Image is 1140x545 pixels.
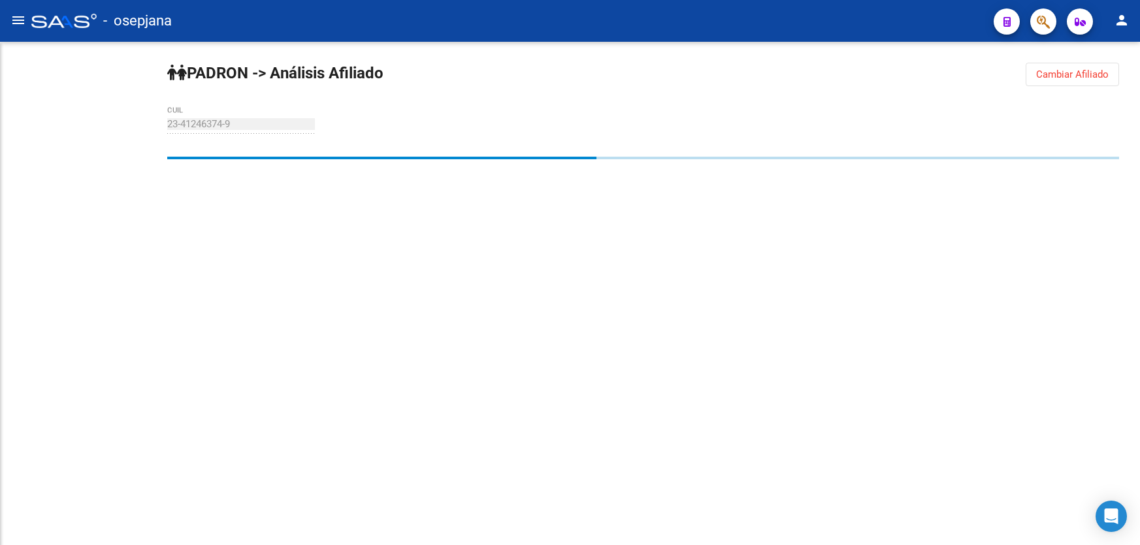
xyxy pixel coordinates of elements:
[1026,63,1119,86] button: Cambiar Afiliado
[1096,501,1127,532] div: Open Intercom Messenger
[10,12,26,28] mat-icon: menu
[1114,12,1130,28] mat-icon: person
[167,64,383,82] strong: PADRON -> Análisis Afiliado
[1036,69,1109,80] span: Cambiar Afiliado
[103,7,172,35] span: - osepjana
